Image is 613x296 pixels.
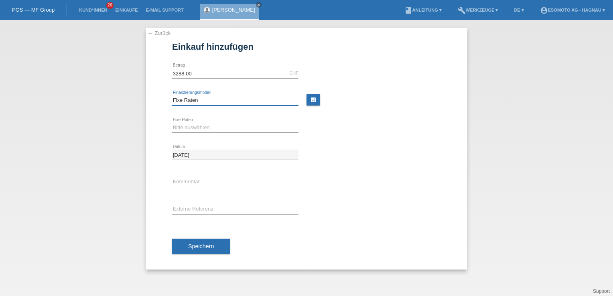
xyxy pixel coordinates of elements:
a: calculate [306,94,320,105]
a: [PERSON_NAME] [212,7,255,13]
button: Speichern [172,239,230,254]
i: calculate [310,97,317,103]
a: Kund*innen [75,8,111,12]
a: ← Zurück [148,30,171,36]
i: close [257,3,261,7]
a: Support [593,288,610,294]
a: E-Mail Support [142,8,188,12]
a: buildWerkzeuge ▾ [454,8,502,12]
a: account_circleEsomoto AG - Hagnau ▾ [536,8,609,12]
h1: Einkauf hinzufügen [172,42,441,52]
a: DE ▾ [510,8,528,12]
a: POS — MF Group [12,7,55,13]
span: 26 [106,2,114,9]
a: Einkäufe [111,8,142,12]
i: account_circle [540,6,548,14]
i: build [458,6,466,14]
a: bookAnleitung ▾ [400,8,446,12]
div: CHF [289,71,298,75]
i: book [404,6,412,14]
a: close [256,2,262,8]
span: Speichern [188,243,214,249]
